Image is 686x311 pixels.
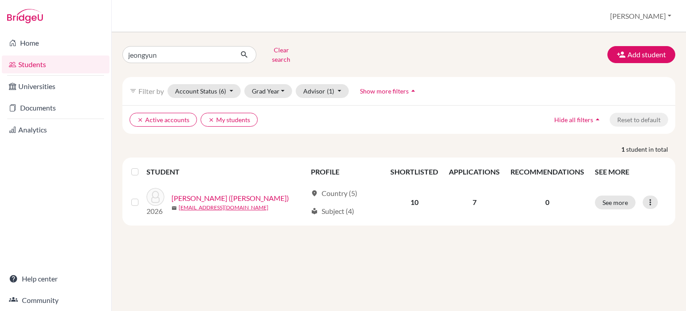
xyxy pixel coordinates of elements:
button: Add student [607,46,675,63]
p: 2026 [146,206,164,217]
button: Advisor(1) [296,84,349,98]
a: Home [2,34,109,52]
span: (1) [327,87,334,95]
span: local_library [311,208,318,215]
button: Show more filtersarrow_drop_up [352,84,425,98]
a: Analytics [2,121,109,139]
button: [PERSON_NAME] [606,8,675,25]
div: Subject (4) [311,206,354,217]
span: (6) [219,87,226,95]
button: See more [595,196,636,209]
i: arrow_drop_up [593,115,602,124]
th: STUDENT [146,161,305,183]
a: Help center [2,270,109,288]
a: Community [2,291,109,309]
span: location_on [311,190,318,197]
i: clear [208,117,214,123]
th: PROFILE [305,161,385,183]
button: clearActive accounts [130,113,197,127]
input: Find student by name... [122,46,233,63]
span: mail [171,205,177,211]
a: Universities [2,77,109,95]
button: Reset to default [610,113,668,127]
span: Filter by [138,87,164,95]
th: SHORTLISTED [385,161,443,183]
a: [EMAIL_ADDRESS][DOMAIN_NAME] [179,204,268,212]
th: SEE MORE [590,161,672,183]
button: clearMy students [201,113,258,127]
img: Bridge-U [7,9,43,23]
i: filter_list [130,87,137,94]
img: Kim, HanGyeol (Alex) [146,188,164,206]
span: Hide all filters [554,116,593,124]
p: 0 [510,197,584,208]
a: [PERSON_NAME] ([PERSON_NAME]) [171,193,289,204]
button: Hide all filtersarrow_drop_up [547,113,610,127]
button: Grad Year [244,84,293,98]
th: APPLICATIONS [443,161,505,183]
i: clear [137,117,143,123]
span: Show more filters [360,87,409,95]
td: 7 [443,183,505,222]
th: RECOMMENDATIONS [505,161,590,183]
div: Country (5) [311,188,357,199]
button: Clear search [256,43,306,66]
a: Documents [2,99,109,117]
span: student in total [626,145,675,154]
i: arrow_drop_up [409,86,418,95]
td: 10 [385,183,443,222]
a: Students [2,55,109,73]
strong: 1 [621,145,626,154]
button: Account Status(6) [167,84,241,98]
